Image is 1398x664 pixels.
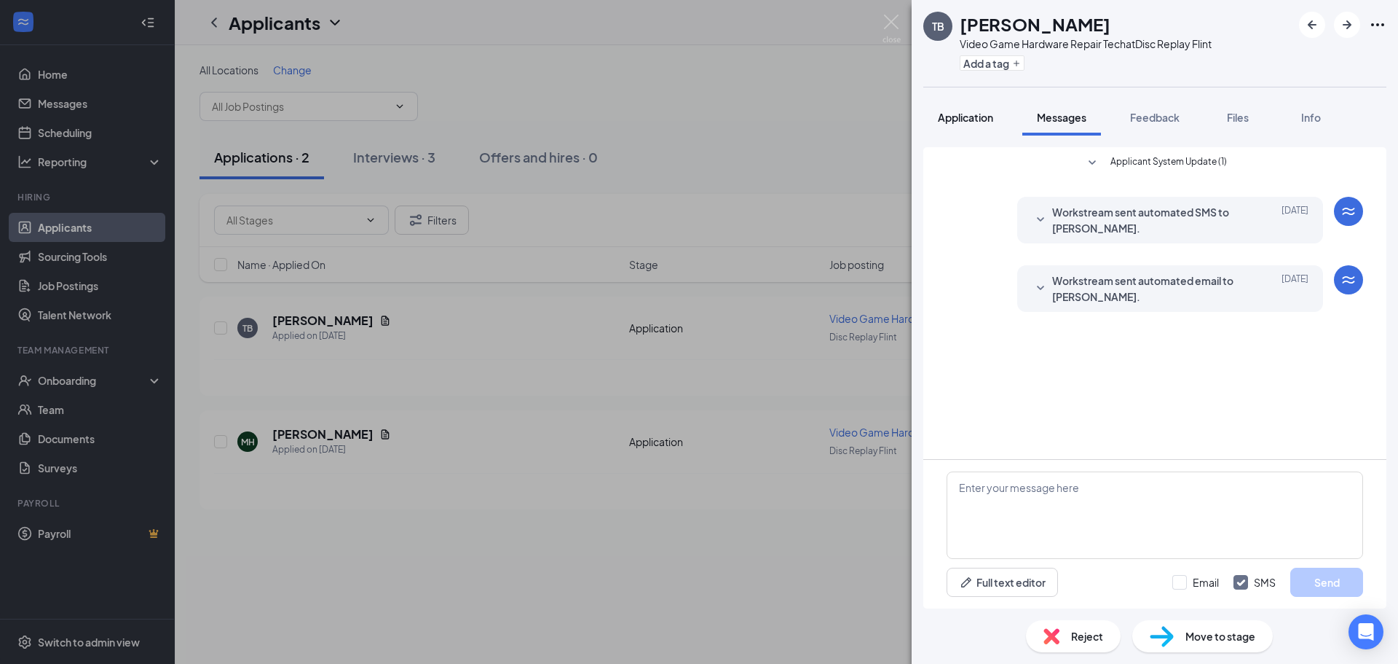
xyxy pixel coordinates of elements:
button: PlusAdd a tag [960,55,1024,71]
svg: WorkstreamLogo [1340,271,1357,289]
svg: Ellipses [1369,16,1386,34]
svg: SmallChevronDown [1032,280,1049,297]
button: ArrowRight [1334,12,1360,38]
span: Files [1227,111,1249,124]
svg: WorkstreamLogo [1340,203,1357,220]
span: Applicant System Update (1) [1110,155,1227,172]
svg: ArrowLeftNew [1303,16,1321,34]
button: Send [1290,568,1363,597]
button: Full text editorPen [947,568,1058,597]
svg: Pen [959,575,974,590]
span: Workstream sent automated SMS to [PERSON_NAME]. [1052,204,1243,236]
button: SmallChevronDownApplicant System Update (1) [1083,155,1227,172]
div: Video Game Hardware Repair Tech at Disc Replay Flint [960,36,1212,51]
span: Reject [1071,628,1103,644]
svg: Plus [1012,59,1021,68]
span: Messages [1037,111,1086,124]
span: Info [1301,111,1321,124]
svg: SmallChevronDown [1083,155,1101,172]
span: Workstream sent automated email to [PERSON_NAME]. [1052,273,1243,305]
h1: [PERSON_NAME] [960,12,1110,36]
span: [DATE] [1281,204,1308,236]
span: Feedback [1130,111,1180,124]
svg: SmallChevronDown [1032,211,1049,229]
span: [DATE] [1281,273,1308,305]
div: TB [932,19,944,34]
div: Open Intercom Messenger [1348,614,1383,649]
span: Application [938,111,993,124]
span: Move to stage [1185,628,1255,644]
svg: ArrowRight [1338,16,1356,34]
button: ArrowLeftNew [1299,12,1325,38]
